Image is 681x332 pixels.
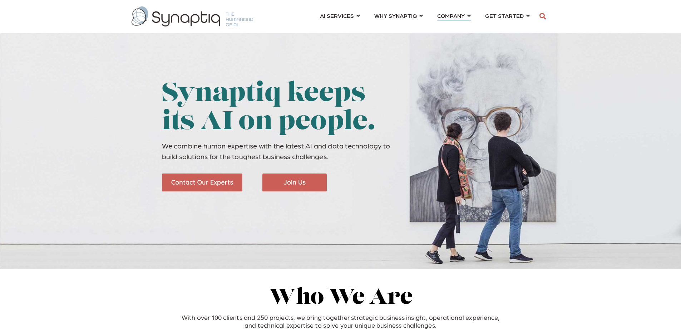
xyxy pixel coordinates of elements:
[162,140,397,162] p: We combine human expertise with the latest AI and data technology to build solutions for the toug...
[320,11,354,20] span: AI SERVICES
[162,82,375,136] span: Synaptiq keeps its AI on people.
[485,11,524,20] span: GET STARTED
[320,9,360,22] a: AI SERVICES
[180,313,502,329] p: With over 100 clients and 250 projects, we bring together strategic business insight, operational...
[132,6,253,26] img: synaptiq logo-1
[437,9,471,22] a: COMPANY
[374,11,417,20] span: WHY SYNAPTIQ
[180,287,502,310] h2: Who We Are
[162,174,242,191] img: Contact Our Experts
[262,174,327,191] img: Join Us
[485,9,530,22] a: GET STARTED
[437,11,465,20] span: COMPANY
[313,4,537,29] nav: menu
[374,9,423,22] a: WHY SYNAPTIQ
